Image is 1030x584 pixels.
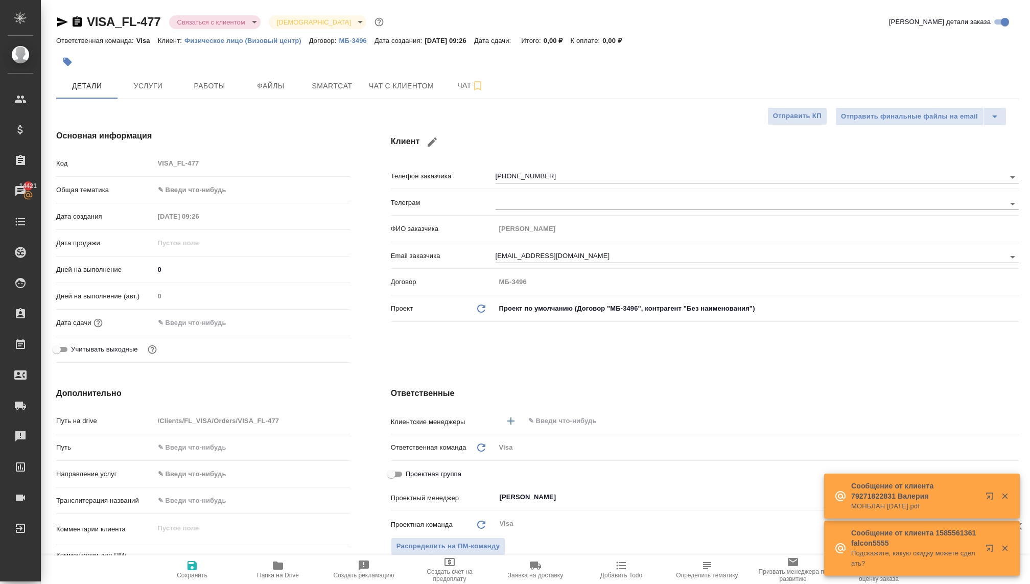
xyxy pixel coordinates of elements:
[521,37,543,44] p: Итого:
[851,528,979,548] p: Сообщение от клиента 1585561361 falcon5555
[274,18,354,27] button: [DEMOGRAPHIC_DATA]
[185,80,234,92] span: Работы
[407,555,493,584] button: Создать счет на предоплату
[71,16,83,28] button: Скопировать ссылку
[56,185,154,195] p: Общая тематика
[979,486,1004,510] button: Открыть в новой вкладке
[406,469,461,479] span: Проектная группа
[56,158,154,169] p: Код
[391,277,496,287] p: Договор
[71,344,138,355] span: Учитывать выходные
[851,501,979,511] p: МОНБЛАН [DATE].pdf
[56,212,154,222] p: Дата создания
[309,37,339,44] p: Договор:
[154,181,350,199] div: ✎ Введи что-нибудь
[154,236,244,250] input: Пустое поле
[91,316,105,330] button: Если добавить услуги и заполнить их объемом, то дата рассчитается автоматически
[496,274,1019,289] input: Пустое поле
[56,524,154,534] p: Комментарии клиента
[413,568,486,582] span: Создать счет на предоплату
[13,181,43,191] span: 14421
[154,315,244,330] input: ✎ Введи что-нибудь
[496,439,1019,456] div: Visa
[391,538,506,555] span: В заказе уже есть ответственный ПМ или ПМ группа
[184,37,309,44] p: Физическое лицо (Визовый центр)
[158,469,338,479] div: ✎ Введи что-нибудь
[56,130,350,142] h4: Основная информация
[391,198,496,208] p: Телеграм
[56,51,79,73] button: Добавить тэг
[154,413,350,428] input: Пустое поле
[391,493,496,503] p: Проектный менеджер
[676,572,738,579] span: Определить тематику
[87,15,161,29] a: VISA_FL-477
[527,415,981,427] input: ✎ Введи что-нибудь
[56,265,154,275] p: Дней на выполнение
[472,80,484,92] svg: Подписаться
[56,442,154,453] p: Путь
[889,17,991,27] span: [PERSON_NAME] детали заказа
[1005,250,1020,264] button: Open
[544,37,571,44] p: 0,00 ₽
[158,185,338,195] div: ✎ Введи что-нибудь
[177,572,207,579] span: Сохранить
[602,37,629,44] p: 0,00 ₽
[269,15,366,29] div: Связаться с клиентом
[321,555,407,584] button: Создать рекламацию
[391,520,453,530] p: Проектная команда
[391,303,413,314] p: Проект
[851,481,979,501] p: Сообщение от клиента 79271822831 Валерия
[56,469,154,479] p: Направление услуг
[446,79,495,92] span: Чат
[508,572,563,579] span: Заявка на доставку
[56,387,350,400] h4: Дополнительно
[578,555,664,584] button: Добавить Todo
[750,555,836,584] button: Призвать менеджера по развитию
[235,555,321,584] button: Папка на Drive
[334,572,394,579] span: Создать рекламацию
[979,538,1004,563] button: Открыть в новой вкладке
[169,15,261,29] div: Связаться с клиентом
[474,37,513,44] p: Дата сдачи:
[56,16,68,28] button: Скопировать ссылку для ЯМессенджера
[391,538,506,555] button: Распределить на ПМ-команду
[391,171,496,181] p: Телефон заказчика
[154,465,350,483] div: ✎ Введи что-нибудь
[493,555,578,584] button: Заявка на доставку
[994,544,1015,553] button: Закрыть
[56,37,136,44] p: Ответственная команда:
[56,238,154,248] p: Дата продажи
[308,80,357,92] span: Smartcat
[124,80,173,92] span: Услуги
[396,541,500,552] span: Распределить на ПМ-команду
[391,387,1019,400] h4: Ответственные
[1005,170,1020,184] button: Open
[664,555,750,584] button: Определить тематику
[1005,197,1020,211] button: Open
[158,37,184,44] p: Клиент:
[3,178,38,204] a: 14421
[339,36,374,44] a: МБ-3496
[391,130,1019,154] h4: Клиент
[154,289,350,303] input: Пустое поле
[56,291,154,301] p: Дней на выполнение (авт.)
[339,37,374,44] p: МБ-3496
[369,80,434,92] span: Чат с клиентом
[56,496,154,506] p: Транслитерация названий
[496,221,1019,236] input: Пустое поле
[1013,420,1015,422] button: Open
[499,409,523,433] button: Добавить менеджера
[391,442,466,453] p: Ответственная команда
[391,251,496,261] p: Email заказчика
[154,209,244,224] input: Пустое поле
[136,37,158,44] p: Visa
[154,440,350,455] input: ✎ Введи что-нибудь
[149,555,235,584] button: Сохранить
[425,37,474,44] p: [DATE] 09:26
[154,262,350,277] input: ✎ Введи что-нибудь
[154,493,350,508] input: ✎ Введи что-нибудь
[767,107,827,125] button: Отправить КП
[835,107,984,126] button: Отправить финальные файлы на email
[174,18,248,27] button: Связаться с клиентом
[841,111,978,123] span: Отправить финальные файлы на email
